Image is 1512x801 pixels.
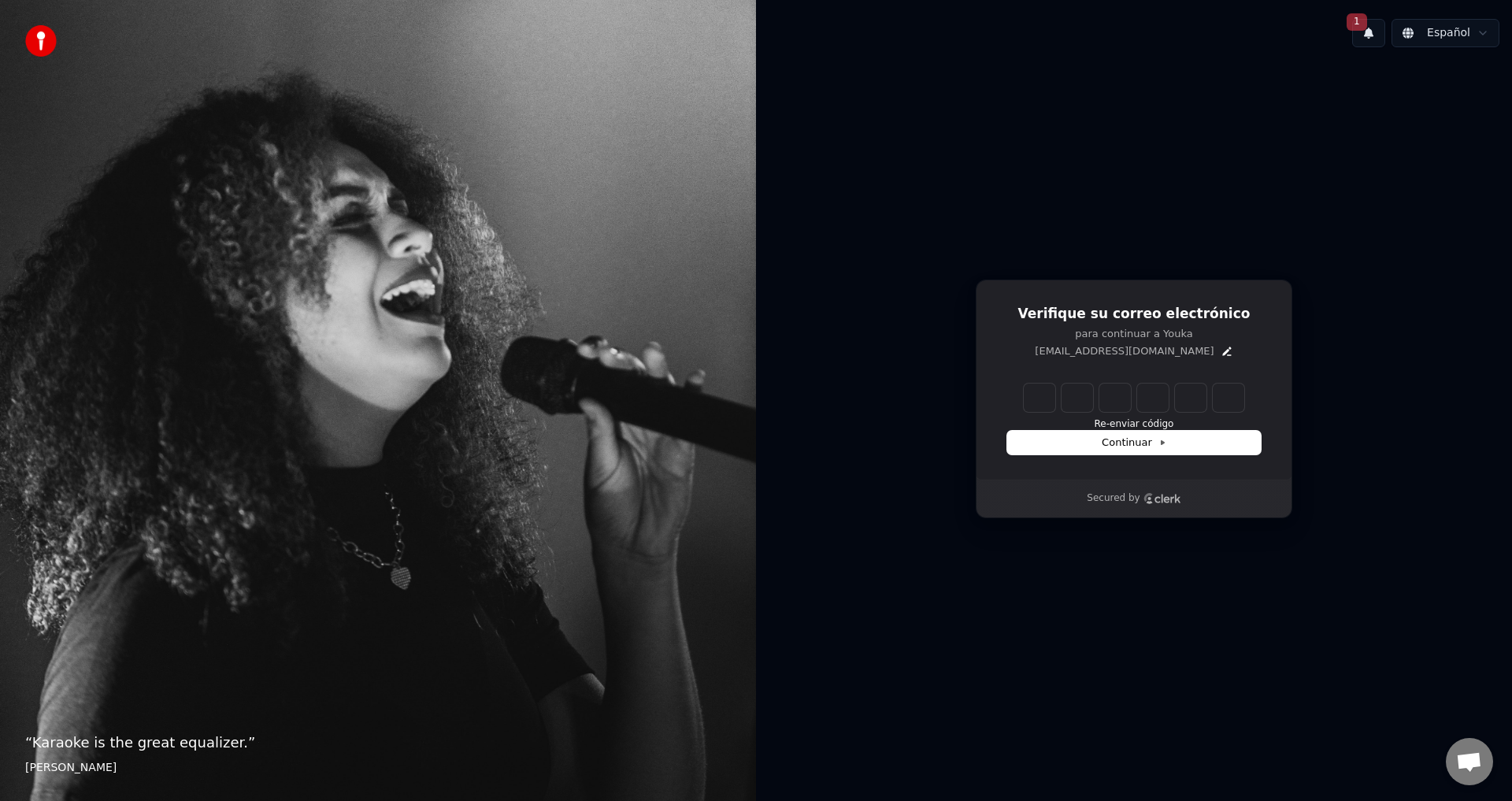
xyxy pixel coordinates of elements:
p: [EMAIL_ADDRESS][DOMAIN_NAME] [1035,344,1214,358]
p: Secured by [1087,492,1140,505]
img: youka [25,25,57,57]
button: 1 [1352,19,1385,47]
a: Clerk logo [1143,493,1181,504]
button: Re-enviar código [1095,418,1174,431]
footer: [PERSON_NAME] [25,760,731,776]
input: Enter verification code [1024,384,1244,412]
span: 1 [1347,13,1367,31]
button: Continuar [1007,431,1261,454]
p: “ Karaoke is the great equalizer. ” [25,732,731,754]
button: Edit [1221,345,1233,358]
p: para continuar a Youka [1007,327,1261,341]
span: Continuar [1102,436,1166,450]
h1: Verifique su correo electrónico [1007,305,1261,324]
a: Chat abierto [1446,738,1493,785]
